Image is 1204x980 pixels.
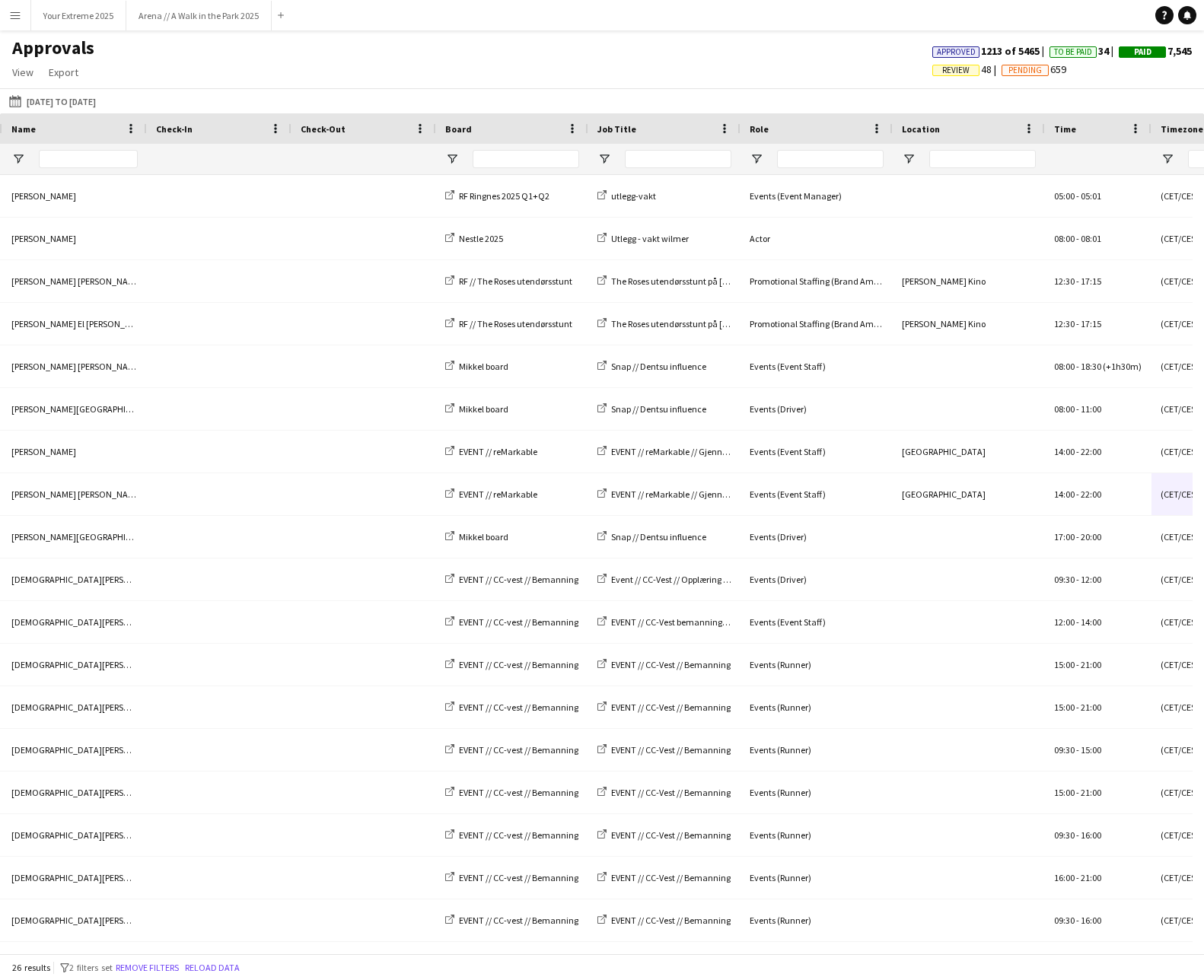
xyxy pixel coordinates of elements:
[2,345,147,387] div: [PERSON_NAME] [PERSON_NAME]
[1054,47,1092,57] span: To Be Paid
[1076,488,1079,500] span: -
[1054,531,1075,542] span: 17:00
[1076,574,1079,585] span: -
[43,62,84,82] a: Export
[1081,488,1101,500] span: 22:00
[445,829,578,841] a: EVENT // CC-vest // Bemanning
[445,275,572,287] a: RF // The Roses utendørsstunt
[741,175,893,217] div: Events (Event Manager)
[611,531,706,542] span: Snap // Dentsu influence
[741,644,893,686] div: Events (Runner)
[1050,44,1119,58] span: 34
[1081,915,1101,926] span: 16:00
[445,361,508,372] a: Mikkel board
[611,403,706,415] span: Snap // Dentsu influence
[597,403,706,415] a: Snap // Dentsu influence
[1081,403,1101,415] span: 11:00
[1054,872,1075,883] span: 16:00
[2,516,147,558] div: [PERSON_NAME][GEOGRAPHIC_DATA]
[611,787,731,798] span: EVENT // CC-Vest // Bemanning
[1054,318,1075,329] span: 12:30
[741,814,893,856] div: Events (Runner)
[459,531,508,542] span: Mikkel board
[741,899,893,941] div: Events (Runner)
[1076,275,1079,287] span: -
[1054,275,1075,287] span: 12:30
[741,218,893,259] div: Actor
[611,488,757,500] span: EVENT // reMarkable // Gjennomføring
[611,702,731,713] span: EVENT // CC-Vest // Bemanning
[1119,44,1192,58] span: 7,545
[2,899,147,941] div: [DEMOGRAPHIC_DATA][PERSON_NAME]
[1081,446,1101,457] span: 22:00
[741,388,893,430] div: Events (Driver)
[69,962,113,973] span: 2 filters set
[11,152,25,166] button: Open Filter Menu
[1076,446,1079,457] span: -
[1081,744,1101,756] span: 15:00
[459,574,578,585] span: EVENT // CC-vest // Bemanning
[597,446,757,457] a: EVENT // reMarkable // Gjennomføring
[611,744,731,756] span: EVENT // CC-Vest // Bemanning
[1054,829,1075,841] span: 09:30
[1081,872,1101,883] span: 21:00
[597,616,772,628] a: EVENT // CC-Vest bemanning // Opplæring
[597,275,821,287] a: The Roses utendørsstunt på [GEOGRAPHIC_DATA] kino
[741,601,893,643] div: Events (Event Staff)
[2,175,147,217] div: [PERSON_NAME]
[1076,616,1079,628] span: -
[750,152,763,166] button: Open Filter Menu
[597,531,706,542] a: Snap // Dentsu influence
[597,361,706,372] a: Snap // Dentsu influence
[597,915,731,926] a: EVENT // CC-Vest // Bemanning
[445,318,572,329] a: RF // The Roses utendørsstunt
[1054,361,1075,372] span: 08:00
[1054,123,1076,135] span: Time
[2,431,147,473] div: [PERSON_NAME]
[625,150,731,168] input: Job Title Filter Input
[156,123,193,135] span: Check-In
[445,574,578,585] a: EVENT // CC-vest // Bemanning
[1076,659,1079,670] span: -
[445,872,578,883] a: EVENT // CC-vest // Bemanning
[1054,616,1075,628] span: 12:00
[2,857,147,899] div: [DEMOGRAPHIC_DATA][PERSON_NAME]
[597,318,821,329] a: The Roses utendørsstunt på [GEOGRAPHIC_DATA] kino
[1081,659,1101,670] span: 21:00
[1054,574,1075,585] span: 09:30
[611,233,689,244] span: Utlegg - vakt wilmer
[2,644,147,686] div: [DEMOGRAPHIC_DATA][PERSON_NAME]
[597,152,611,166] button: Open Filter Menu
[902,152,916,166] button: Open Filter Menu
[611,190,656,202] span: utlegg-vakt
[445,531,508,542] a: Mikkel board
[301,123,346,135] span: Check-Out
[1076,318,1079,329] span: -
[1076,361,1079,372] span: -
[445,702,578,713] a: EVENT // CC-vest // Bemanning
[741,473,893,515] div: Events (Event Staff)
[2,303,147,345] div: [PERSON_NAME] El [PERSON_NAME]
[459,403,508,415] span: Mikkel board
[1054,403,1075,415] span: 08:00
[459,275,572,287] span: RF // The Roses utendørsstunt
[597,702,731,713] a: EVENT // CC-Vest // Bemanning
[741,431,893,473] div: Events (Event Staff)
[611,659,731,670] span: EVENT // CC-Vest // Bemanning
[1081,702,1101,713] span: 21:00
[611,275,821,287] span: The Roses utendørsstunt på [GEOGRAPHIC_DATA] kino
[49,65,78,79] span: Export
[1134,47,1151,57] span: Paid
[1002,62,1066,76] span: 659
[932,44,1050,58] span: 1213 of 5465
[1054,702,1075,713] span: 15:00
[741,729,893,771] div: Events (Runner)
[741,558,893,600] div: Events (Driver)
[597,190,656,202] a: utlegg-vakt
[1054,233,1075,244] span: 08:00
[445,616,578,628] a: EVENT // CC-vest // Bemanning
[1076,190,1079,202] span: -
[597,123,636,135] span: Job Title
[741,345,893,387] div: Events (Event Staff)
[902,123,940,135] span: Location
